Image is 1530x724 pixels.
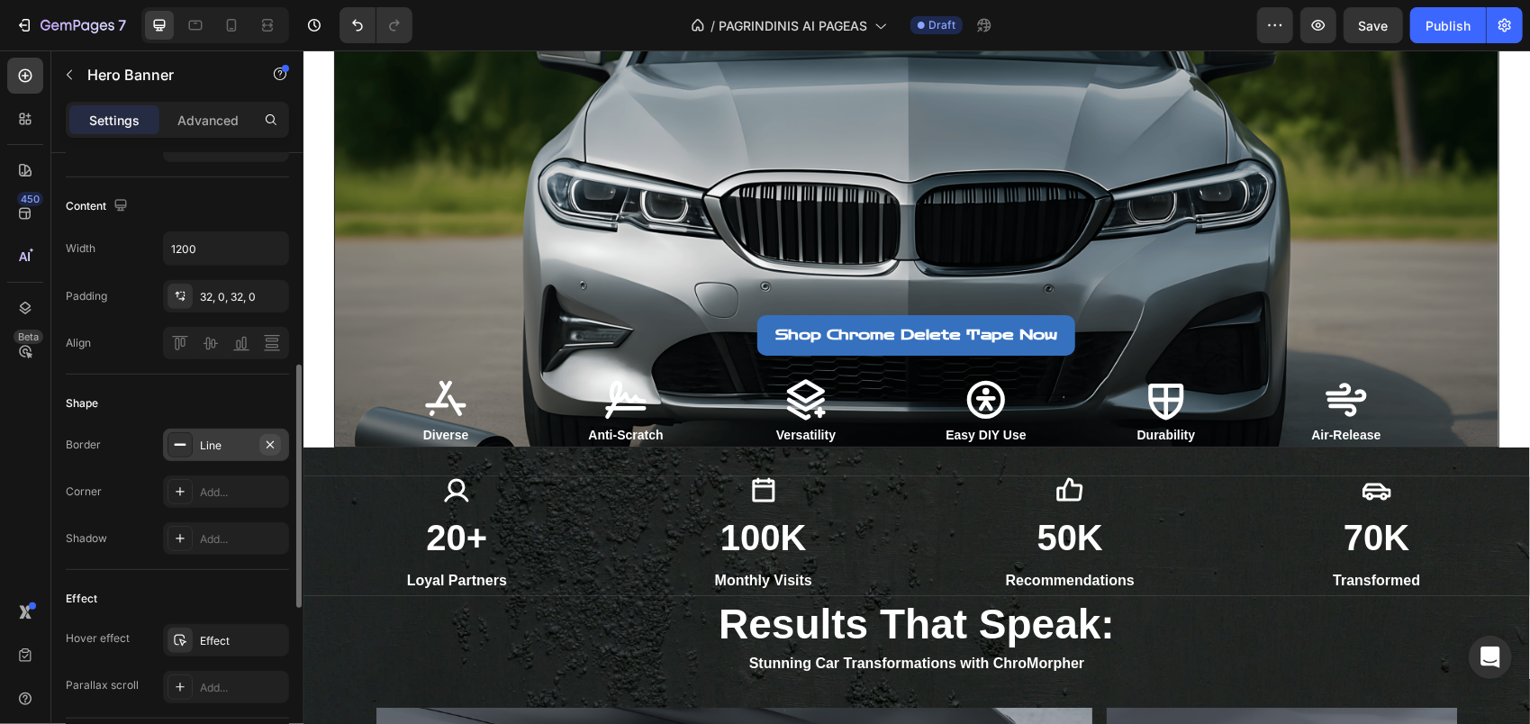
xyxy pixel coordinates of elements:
[339,7,412,43] div: Undo/Redo
[66,288,107,304] div: Padding
[1029,522,1117,538] strong: Transformed
[164,232,288,265] input: Auto
[200,531,285,548] div: Add...
[200,680,285,696] div: Add...
[122,467,184,507] span: 20+
[1344,7,1403,43] button: Save
[796,374,929,396] p: Durability
[66,530,107,547] div: Shadow
[711,16,715,35] span: /
[303,50,1530,724] iframe: Design area
[415,550,811,597] span: Results That Speak:
[76,374,209,396] p: Diverse
[472,272,754,298] p: Shop Chrome Delete Tape Now
[200,289,285,305] div: 32, 0, 32, 0
[928,17,955,33] span: Draft
[446,605,781,620] span: Stunning Car Transformations with ChroMorpher
[454,265,772,305] a: Shop Chrome Delete Tape Now
[412,522,509,538] span: Monthly Visits
[200,438,252,454] div: Line
[702,522,831,538] span: Recommendations
[66,591,97,607] div: Effect
[256,374,389,396] p: Anti-Scratch
[14,330,43,344] div: Beta
[66,395,98,412] div: Shape
[89,111,140,130] p: Settings
[177,111,239,130] p: Advanced
[616,374,749,396] p: Easy DIY Use
[436,374,569,396] p: Versatility
[417,467,503,507] span: 100K
[66,630,130,647] div: Hover effect
[1040,467,1106,507] span: 70K
[1469,636,1512,679] div: Open Intercom Messenger
[87,64,240,86] p: Hero Banner
[7,7,134,43] button: 7
[719,16,867,35] span: PAGRINDINIS AI PAGEAS
[104,522,204,538] span: Loyal Partners
[200,484,285,501] div: Add...
[976,374,1109,396] p: Air-Release
[66,484,102,500] div: Corner
[1426,16,1471,35] div: Publish
[66,240,95,257] div: Width
[66,437,101,453] div: Border
[200,633,285,649] div: Effect
[66,677,139,693] div: Parallax scroll
[66,195,131,219] div: Content
[66,335,91,351] div: Align
[734,467,800,507] span: 50K
[1359,18,1389,33] span: Save
[118,14,126,36] p: 7
[1410,7,1486,43] button: Publish
[17,192,43,206] div: 450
